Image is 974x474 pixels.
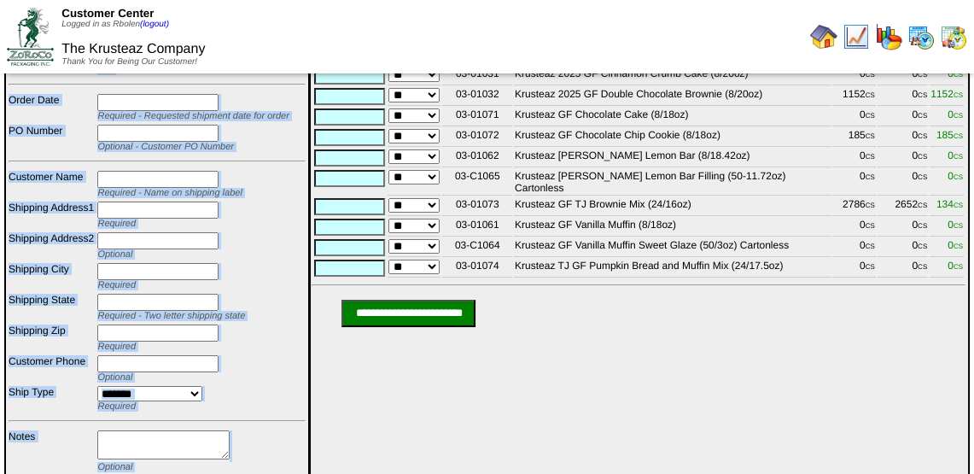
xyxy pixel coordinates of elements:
span: Thank You for Being Our Customer! [61,57,197,67]
span: Optional - Customer PO Number [97,142,234,152]
span: CS [954,153,963,161]
td: 0 [878,149,928,167]
span: CS [954,243,963,250]
span: CS [918,243,927,250]
span: CS [866,132,875,140]
td: 0 [832,259,876,278]
td: Shipping Address2 [8,231,95,260]
span: Required [97,280,136,290]
a: (logout) [140,20,169,29]
span: CS [866,243,875,250]
img: ZoRoCo_Logo(Green%26Foil)%20jpg.webp [7,8,54,65]
span: CS [918,173,927,181]
td: Krusteaz [PERSON_NAME] Lemon Bar Filling (50-11.72oz) Cartonless [514,169,831,196]
td: 2786 [832,197,876,216]
img: graph.gif [875,23,902,50]
td: Customer Phone [8,354,95,383]
td: Krusteaz 2025 GF Double Chocolate Brownie (8/20oz) [514,87,831,106]
span: 134 [936,198,963,210]
td: 0 [832,108,876,126]
span: CS [954,173,963,181]
span: Logged in as Rbolen [61,20,169,29]
td: 03-01074 [442,259,512,278]
img: calendarprod.gif [907,23,935,50]
span: CS [918,91,927,99]
span: 185 [936,129,963,141]
span: 0 [948,260,963,272]
td: 0 [878,87,928,106]
span: 0 [948,239,963,251]
td: 2652 [878,197,928,216]
td: Notes [8,430,95,473]
td: Krusteaz GF TJ Brownie Mix (24/16oz) [514,197,831,216]
td: Krusteaz GF Vanilla Muffin Sweet Glaze (50/3oz) Cartonless [514,238,831,257]
span: CS [866,153,875,161]
span: Required [97,342,136,352]
td: 0 [832,149,876,167]
td: 0 [832,169,876,196]
span: CS [866,112,875,120]
span: Optional [97,462,132,472]
td: Krusteaz TJ GF Pumpkin Bread and Muffin Mix (24/17.5oz) [514,259,831,278]
span: Optional [97,372,132,383]
td: Shipping City [8,262,95,291]
span: CS [918,153,927,161]
img: line_graph.gif [843,23,870,50]
span: 0 [948,149,963,161]
span: CS [918,132,927,140]
td: 0 [832,238,876,257]
td: 03-01032 [442,87,512,106]
td: 03-C1064 [442,238,512,257]
td: 03-C1065 [442,169,512,196]
td: Shipping Zip [8,324,95,353]
td: 03-01073 [442,197,512,216]
span: Required - Two letter shipping state [97,311,245,321]
span: CS [954,263,963,271]
span: CS [954,91,963,99]
span: 0 [948,219,963,231]
td: 0 [878,259,928,278]
td: Customer Name [8,170,95,199]
td: Ship Type [8,385,95,413]
span: CS [918,202,927,209]
td: 03-01061 [442,218,512,237]
img: home.gif [810,23,837,50]
span: 0 [948,170,963,182]
span: CS [918,222,927,230]
span: CS [866,263,875,271]
span: Optional [97,249,132,260]
td: Krusteaz [PERSON_NAME] Lemon Bar (8/18.42oz) [514,149,831,167]
td: Order Date [8,93,95,122]
td: 03-01062 [442,149,512,167]
span: CS [954,132,963,140]
td: 0 [878,128,928,147]
span: The Krusteaz Company [61,42,205,56]
span: Required - Name on shipping label [97,188,242,198]
td: Krusteaz GF Vanilla Muffin (8/18oz) [514,218,831,237]
td: Shipping State [8,293,95,322]
span: CS [866,222,875,230]
td: Krusteaz GF Chocolate Cake (8/18oz) [514,108,831,126]
span: CS [866,173,875,181]
span: CS [918,263,927,271]
img: calendarinout.gif [940,23,967,50]
span: Required - Requested shipment date for order [97,111,289,121]
span: Customer Center [61,7,154,20]
td: 0 [878,169,928,196]
td: 1152 [832,87,876,106]
span: CS [918,112,927,120]
span: Required [97,401,136,412]
td: Krusteaz GF Chocolate Chip Cookie (8/18oz) [514,128,831,147]
span: CS [954,112,963,120]
span: CS [954,222,963,230]
td: 0 [878,218,928,237]
td: 185 [832,128,876,147]
span: 1152 [930,88,963,100]
td: 0 [878,238,928,257]
td: 0 [832,218,876,237]
span: CS [866,91,875,99]
span: CS [954,202,963,209]
td: 03-01072 [442,128,512,147]
span: Required [97,219,136,229]
td: Shipping Address1 [8,201,95,230]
